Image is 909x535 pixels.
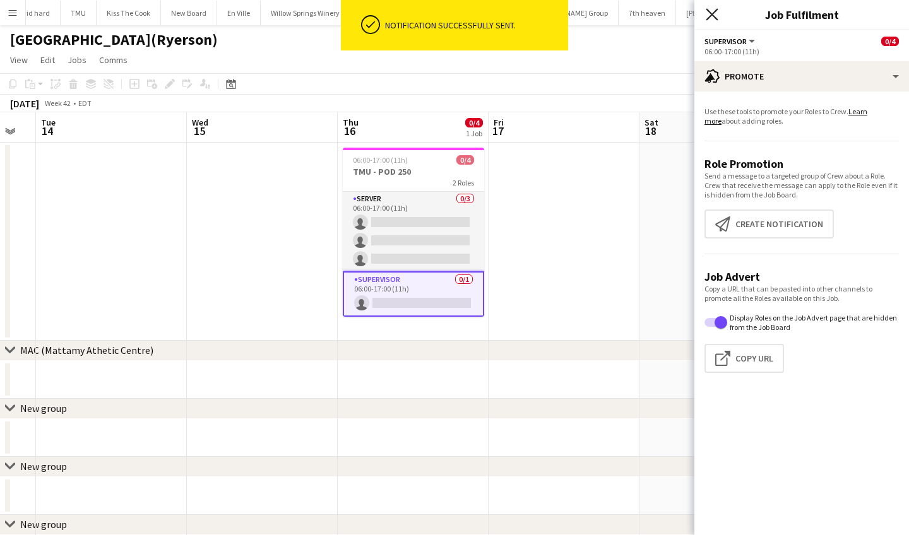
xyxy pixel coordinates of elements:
button: New Board [161,1,217,25]
span: 0/4 [465,118,483,127]
span: Sat [645,117,658,128]
div: 06:00-17:00 (11h) [704,47,899,56]
div: 1 Job [466,129,482,138]
button: 7th heaven [619,1,676,25]
div: New group [20,518,67,531]
button: Create notification [704,209,834,238]
span: SUPERVISOR [704,37,747,46]
span: Comms [99,54,128,66]
span: Week 42 [42,98,73,108]
span: View [10,54,28,66]
span: Edit [40,54,55,66]
p: Copy a URL that can be pasted into other channels to promote all the Roles available on this Job. [704,284,899,303]
app-card-role: SUPERVISOR0/106:00-17:00 (11h) [343,271,484,317]
div: MAC (Mattamy Athetic Centre) [20,344,153,356]
label: Display Roles on the Job Advert page that are hidden from the Job Board [727,313,899,332]
div: EDT [78,98,92,108]
button: Copy Url [704,344,784,373]
button: Willow Springs Winery [261,1,350,25]
a: Learn more [704,107,867,126]
h3: Job Fulfilment [694,6,909,23]
span: 16 [341,124,359,138]
a: Jobs [62,52,92,68]
h3: Job Advert [704,269,899,284]
div: Notification successfully sent. [385,20,563,31]
a: Comms [94,52,133,68]
span: 15 [190,124,208,138]
button: En Ville [217,1,261,25]
span: Tue [41,117,56,128]
div: Promote [694,61,909,91]
a: Edit [35,52,60,68]
button: SUPERVISOR [704,37,757,46]
span: 2 Roles [453,178,474,187]
span: 0/4 [456,155,474,165]
button: TMU [61,1,97,25]
span: 0/4 [881,37,899,46]
div: New group [20,460,67,473]
p: Send a message to a targeted group of Crew about a Role. Crew that receive the message can apply ... [704,171,899,199]
div: [DATE] [10,97,39,110]
button: Dvid hard [8,1,61,25]
span: Wed [192,117,208,128]
span: 18 [643,124,658,138]
span: 17 [492,124,504,138]
p: Use these tools to promote your Roles to Crew. about adding roles. [704,107,899,126]
h1: [GEOGRAPHIC_DATA](Ryerson) [10,30,218,49]
app-job-card: 06:00-17:00 (11h)0/4TMU - POD 2502 RolesSERVER0/306:00-17:00 (11h) SUPERVISOR0/106:00-17:00 (11h) [343,148,484,317]
h3: Role Promotion [704,156,899,171]
a: View [5,52,33,68]
button: [PERSON_NAME] Group [523,1,619,25]
app-card-role: SERVER0/306:00-17:00 (11h) [343,192,484,271]
h3: TMU - POD 250 [343,166,484,177]
button: [PERSON_NAME] Entertainment Event [676,1,819,25]
span: Jobs [68,54,86,66]
span: 14 [39,124,56,138]
span: Thu [343,117,359,128]
button: Kiss The Cook [97,1,161,25]
span: Fri [494,117,504,128]
span: 06:00-17:00 (11h) [353,155,408,165]
div: New group [20,402,67,414]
